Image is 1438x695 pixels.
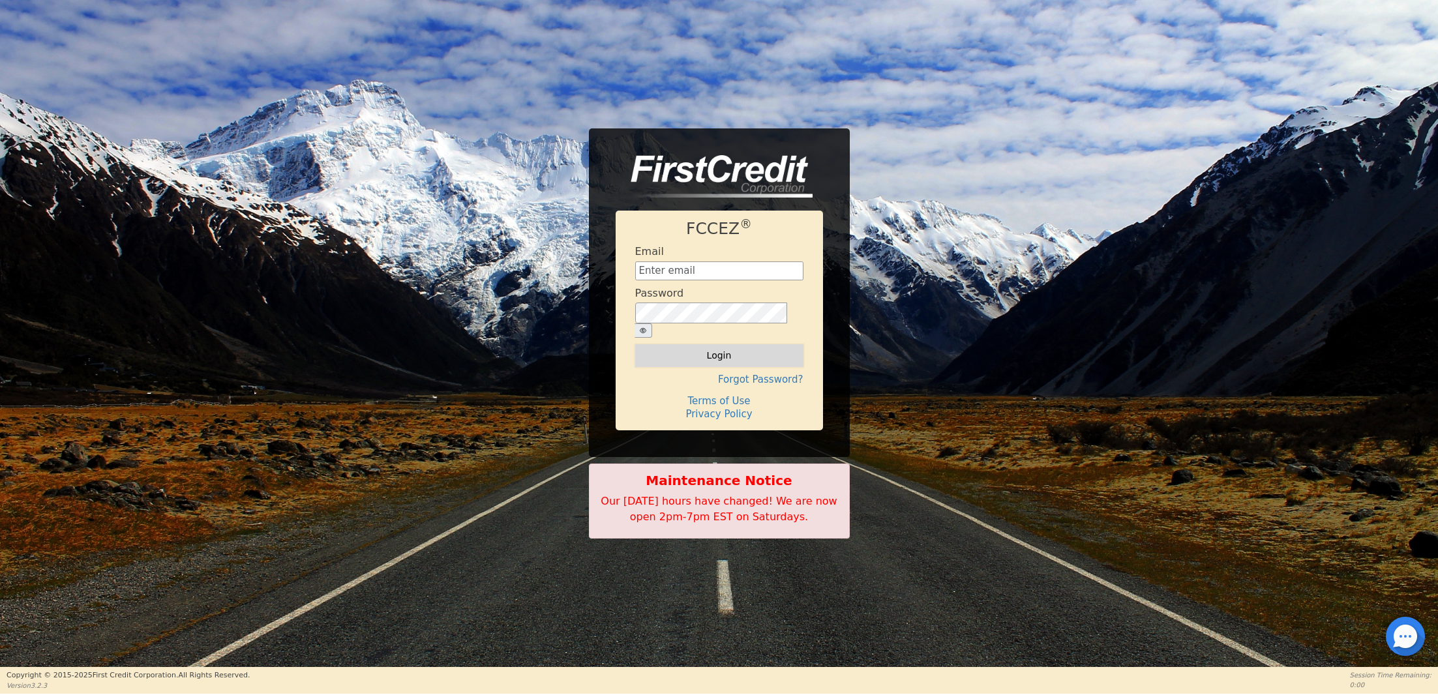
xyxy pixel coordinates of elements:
[635,261,803,281] input: Enter email
[1350,670,1431,680] p: Session Time Remaining:
[635,374,803,385] h4: Forgot Password?
[635,408,803,420] h4: Privacy Policy
[635,287,684,299] h4: Password
[7,681,250,690] p: Version 3.2.3
[178,671,250,679] span: All Rights Reserved.
[635,219,803,239] h1: FCCEZ
[635,395,803,407] h4: Terms of Use
[635,344,803,366] button: Login
[1350,680,1431,690] p: 0:00
[635,245,664,258] h4: Email
[635,303,787,323] input: password
[596,471,843,490] b: Maintenance Notice
[740,217,752,231] sup: ®
[601,495,837,523] span: Our [DATE] hours have changed! We are now open 2pm-7pm EST on Saturdays.
[7,670,250,681] p: Copyright © 2015- 2025 First Credit Corporation.
[616,155,813,198] img: logo-CMu_cnol.png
